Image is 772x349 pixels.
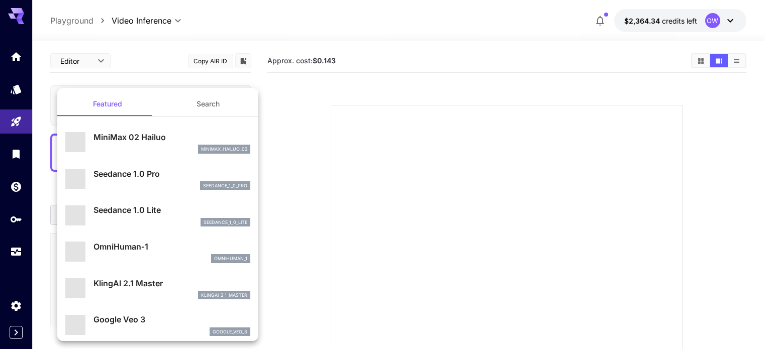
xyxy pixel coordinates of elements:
div: Google Veo 3google_veo_3 [65,309,250,340]
p: minimax_hailuo_02 [201,146,247,153]
p: omnihuman_1 [214,255,247,262]
p: google_veo_3 [213,328,247,335]
p: OmniHuman‑1 [93,241,250,253]
p: Seedance 1.0 Pro [93,168,250,180]
p: seedance_1_0_pro [203,182,247,189]
button: Search [158,92,258,116]
p: klingai_2_1_master [201,292,247,299]
p: Google Veo 3 [93,313,250,325]
button: Featured [57,92,158,116]
div: OmniHuman‑1omnihuman_1 [65,237,250,267]
p: MiniMax 02 Hailuo [93,131,250,143]
p: KlingAI 2.1 Master [93,277,250,289]
div: Seedance 1.0 Proseedance_1_0_pro [65,164,250,194]
div: MiniMax 02 Hailuominimax_hailuo_02 [65,127,250,158]
p: Seedance 1.0 Lite [93,204,250,216]
div: KlingAI 2.1 Masterklingai_2_1_master [65,273,250,304]
p: seedance_1_0_lite [204,219,247,226]
div: Seedance 1.0 Liteseedance_1_0_lite [65,200,250,230]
